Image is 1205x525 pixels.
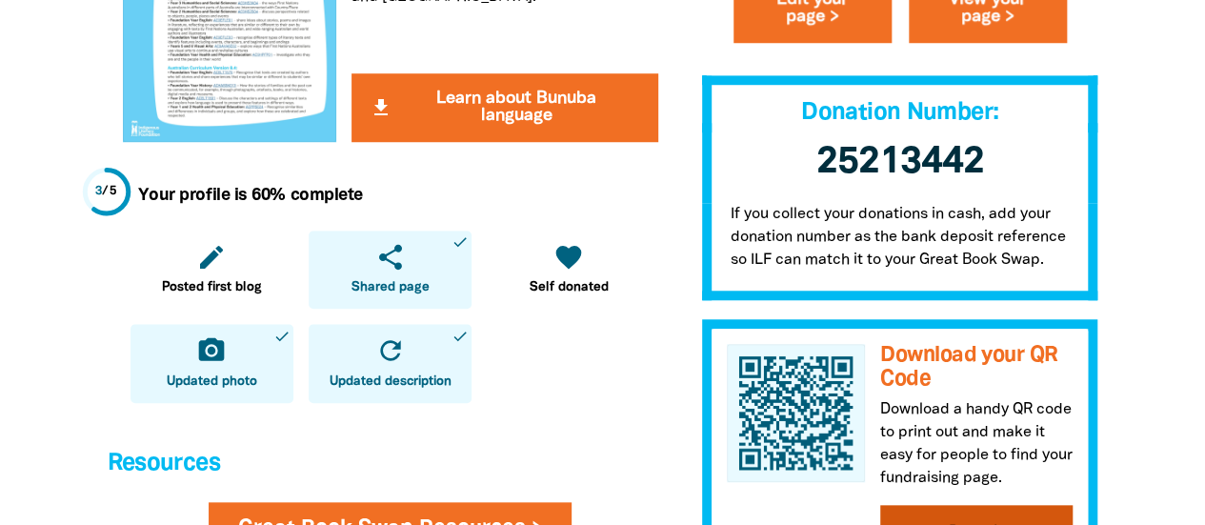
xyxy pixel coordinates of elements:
span: 25213442 [816,145,984,180]
div: / 5 [95,182,117,200]
h3: Download your QR Code [880,344,1073,391]
button: get_app Learn about Bunuba language [351,73,657,142]
a: favoriteSelf donated [487,231,650,310]
i: refresh [375,335,406,366]
span: Updated photo [167,373,257,392]
span: Donation Number: [801,102,998,124]
span: Updated description [330,373,452,392]
i: get_app [370,96,392,119]
p: If you collect your donations in cash, add your donation number as the bank deposit reference so ... [702,203,1098,300]
i: done [452,328,469,345]
i: camera_alt [196,335,227,366]
span: Resources [108,453,220,475]
a: refreshUpdated descriptiondone [309,324,472,403]
i: done [452,233,469,251]
span: Shared page [351,278,430,297]
img: QR Code for St Pat's Great Book Swap [727,344,866,483]
strong: Your profile is 60% complete [138,188,363,203]
a: editPosted first blog [131,231,293,310]
span: 3 [95,185,103,196]
a: camera_altUpdated photodone [131,324,293,403]
a: shareShared pagedone [309,231,472,310]
span: Self donated [529,278,608,297]
i: share [375,242,406,273]
span: Posted first blog [162,278,262,297]
i: done [273,328,291,345]
i: favorite [553,242,584,273]
i: edit [196,242,227,273]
